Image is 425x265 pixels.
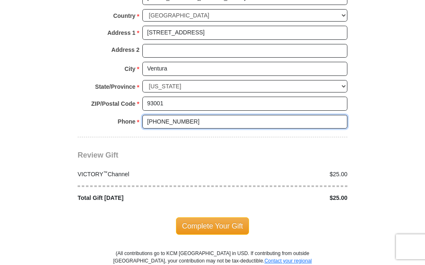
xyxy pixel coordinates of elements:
[111,44,139,56] strong: Address 2
[103,170,108,175] sup: ™
[125,63,135,75] strong: City
[113,10,136,22] strong: Country
[91,98,136,109] strong: ZIP/Postal Code
[212,194,352,202] div: $25.00
[73,170,213,179] div: VICTORY Channel
[78,151,118,159] span: Review Gift
[212,170,352,179] div: $25.00
[118,116,136,127] strong: Phone
[176,217,249,235] span: Complete Your Gift
[73,194,213,202] div: Total Gift [DATE]
[107,27,136,39] strong: Address 1
[95,81,135,92] strong: State/Province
